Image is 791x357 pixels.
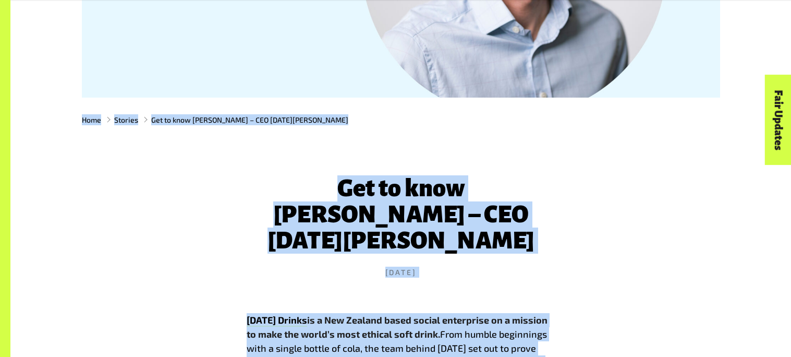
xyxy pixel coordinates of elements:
span: Get to know [PERSON_NAME] – CEO [DATE][PERSON_NAME] [151,114,348,125]
time: [DATE] [245,267,557,278]
b: is a New Zealand based social enterprise on a mission to make the world’s most ethical soft drink. [247,314,547,340]
a: Stories [114,114,138,125]
a: [DATE] Drinks [247,314,307,327]
a: Home [82,114,101,125]
h1: Get to know [PERSON_NAME] – CEO [DATE][PERSON_NAME] [245,175,557,254]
